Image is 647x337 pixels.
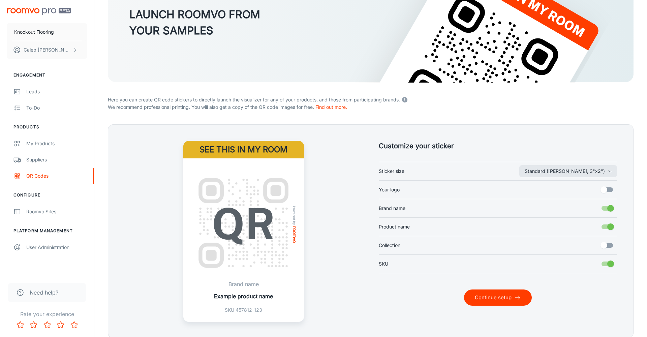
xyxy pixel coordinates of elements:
[315,104,347,110] a: Find out more.
[214,280,273,288] p: Brand name
[293,226,296,243] img: roomvo
[14,28,54,36] p: Knockout Flooring
[7,41,87,59] button: Caleb [PERSON_NAME]
[183,141,304,158] h4: See this in my room
[191,171,296,275] img: QR Code Example
[129,6,260,39] h3: LAUNCH ROOMVO FROM YOUR SAMPLES
[379,141,617,151] h5: Customize your sticker
[5,310,89,318] p: Rate your experience
[54,318,67,332] button: Rate 4 star
[26,172,87,180] div: QR Codes
[30,288,58,297] span: Need help?
[379,242,400,249] span: Collection
[7,23,87,41] button: Knockout Flooring
[7,8,71,15] img: Roomvo PRO Beta
[108,95,634,103] p: Here you can create QR code stickers to directly launch the visualizer for any of your products, ...
[13,318,27,332] button: Rate 1 star
[519,165,617,177] button: Sticker size
[67,318,81,332] button: Rate 5 star
[464,289,532,306] button: Continue setup
[379,186,400,193] span: Your logo
[379,260,388,268] span: SKU
[26,140,87,147] div: My Products
[214,292,273,300] p: Example product name
[379,223,410,231] span: Product name
[108,103,634,111] p: We recommend professional printing. You will also get a copy of the QR code images for free.
[26,208,87,215] div: Roomvo Sites
[291,206,298,225] span: Powered by
[24,46,71,54] p: Caleb [PERSON_NAME]
[26,88,87,95] div: Leads
[26,244,87,251] div: User Administration
[26,156,87,163] div: Suppliers
[379,205,405,212] span: Brand name
[214,306,273,314] p: SKU 457812-123
[27,318,40,332] button: Rate 2 star
[40,318,54,332] button: Rate 3 star
[379,167,404,175] span: Sticker size
[26,104,87,112] div: To-do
